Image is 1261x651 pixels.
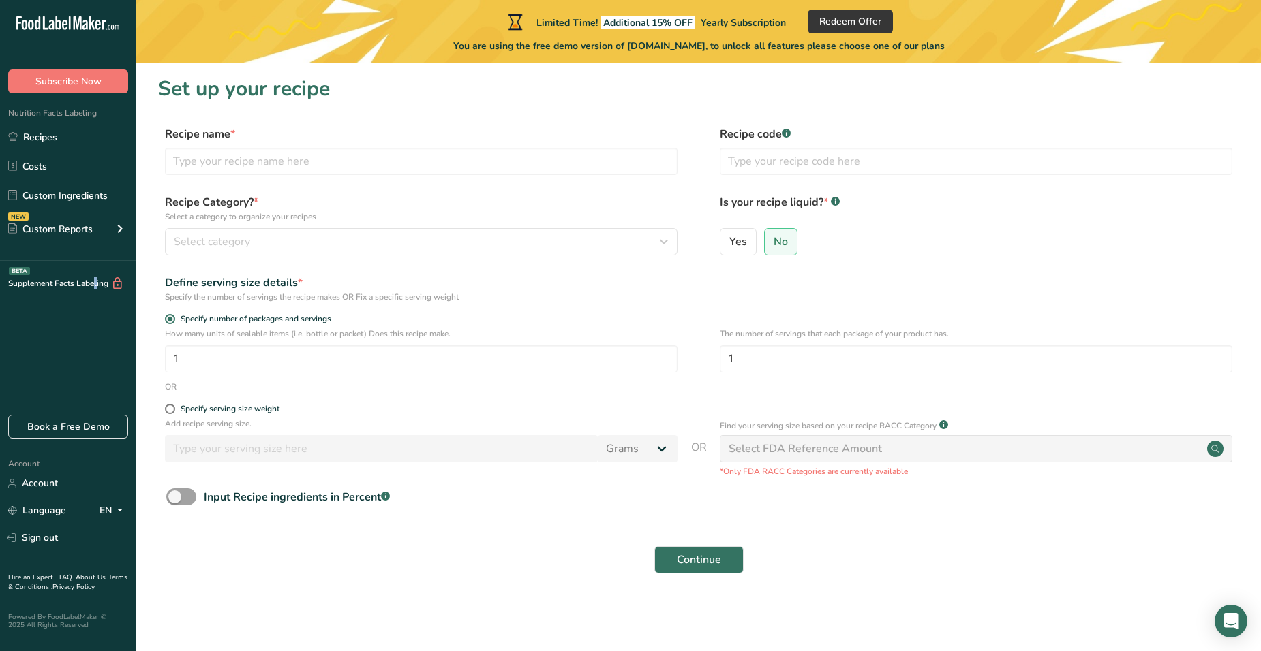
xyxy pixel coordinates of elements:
[1215,605,1247,637] div: Open Intercom Messenger
[165,328,678,340] p: How many units of sealable items (i.e. bottle or packet) Does this recipe make.
[165,194,678,223] label: Recipe Category?
[8,573,127,592] a: Terms & Conditions .
[8,573,57,582] a: Hire an Expert .
[720,148,1232,175] input: Type your recipe code here
[158,74,1239,104] h1: Set up your recipe
[175,314,331,324] span: Specify number of packages and servings
[204,489,390,505] div: Input Recipe ingredients in Percent
[165,435,598,462] input: Type your serving size here
[453,39,945,53] span: You are using the free demo version of [DOMAIN_NAME], to unlock all features please choose one of...
[35,74,102,89] span: Subscribe Now
[654,546,744,573] button: Continue
[677,552,721,568] span: Continue
[505,14,786,30] div: Limited Time!
[8,613,128,629] div: Powered By FoodLabelMaker © 2025 All Rights Reserved
[165,210,678,223] p: Select a category to organize your recipes
[701,16,786,29] span: Yearly Subscription
[181,404,279,414] div: Specify serving size weight
[8,222,93,236] div: Custom Reports
[165,148,678,175] input: Type your recipe name here
[720,194,1232,223] label: Is your recipe liquid?
[808,10,893,33] button: Redeem Offer
[601,16,695,29] span: Additional 15% OFF
[165,291,678,303] div: Specify the number of servings the recipe makes OR Fix a specific serving weight
[774,235,788,249] span: No
[720,419,937,432] p: Find your serving size based on your recipe RACC Category
[165,381,177,393] div: OR
[8,498,66,522] a: Language
[165,126,678,142] label: Recipe name
[59,573,76,582] a: FAQ .
[720,126,1232,142] label: Recipe code
[8,212,29,221] div: NEW
[100,503,128,519] div: EN
[921,39,945,52] span: plans
[165,417,678,430] p: Add recipe serving size.
[9,267,30,275] div: BETA
[729,441,882,457] div: Select FDA Reference Amount
[691,439,707,477] span: OR
[76,573,108,582] a: About Us .
[174,234,250,250] span: Select category
[165,274,678,291] div: Define serving size details
[729,235,747,249] span: Yes
[720,328,1232,340] p: The number of servings that each package of your product has.
[8,69,128,93] button: Subscribe Now
[819,14,881,29] span: Redeem Offer
[52,582,95,592] a: Privacy Policy
[165,228,678,255] button: Select category
[720,465,1232,477] p: *Only FDA RACC Categories are currently available
[8,415,128,439] a: Book a Free Demo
